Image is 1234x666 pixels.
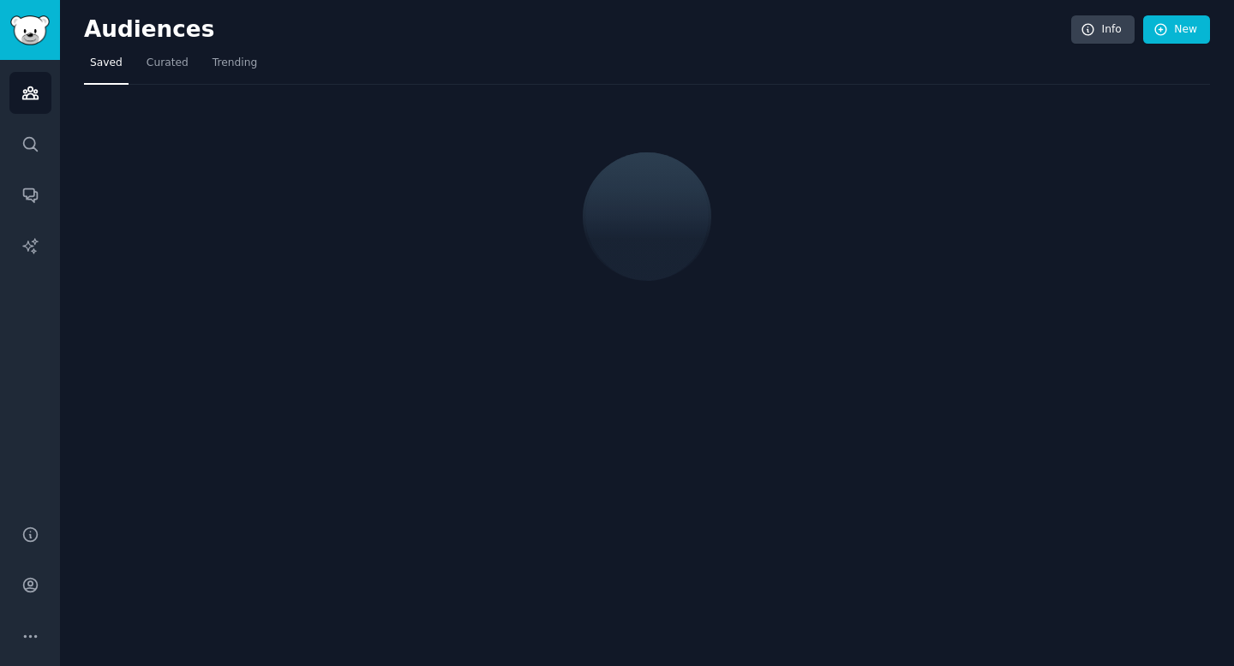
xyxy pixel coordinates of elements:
span: Trending [213,56,257,71]
span: Curated [147,56,189,71]
a: Trending [207,50,263,85]
a: Curated [141,50,195,85]
img: GummySearch logo [10,15,50,45]
span: Saved [90,56,123,71]
a: Info [1071,15,1135,45]
h2: Audiences [84,16,1071,44]
a: Saved [84,50,129,85]
a: New [1143,15,1210,45]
